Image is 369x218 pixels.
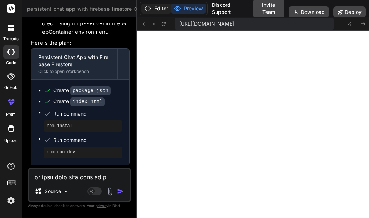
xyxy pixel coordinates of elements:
label: code [6,60,16,66]
img: settings [5,195,17,207]
span: Run command [53,137,122,144]
span: [URL][DOMAIN_NAME] [179,20,234,27]
img: Pick Models [63,188,69,195]
code: index.html [70,97,105,106]
div: Click to open Workbench [38,69,110,74]
code: package.json [70,86,111,95]
iframe: Preview [137,31,369,218]
code: http-server [70,21,106,27]
label: GitHub [4,85,17,91]
label: prem [6,111,16,117]
img: attachment [106,187,114,196]
pre: npm install [47,123,119,129]
span: Run command [53,110,122,117]
button: Preview [171,4,206,14]
div: Create [53,98,105,105]
button: Download [289,6,329,18]
div: Create [53,87,111,94]
label: Upload [4,138,18,144]
li: : To run the project using in the WebContainer environment. [36,11,130,36]
img: icon [117,188,124,195]
span: persistent_chat_app_with_firebase_firestore [27,5,138,12]
button: Deploy [333,6,366,18]
p: Here's the plan: [31,39,130,47]
p: Source [45,188,61,195]
label: threads [3,36,19,42]
button: Persistent Chat App with Firebase FirestoreClick to open Workbench [31,49,117,79]
button: Editor [141,4,171,14]
span: privacy [96,203,108,208]
p: Always double-check its answers. Your in Bind [28,202,131,209]
div: Persistent Chat App with Firebase Firestore [38,54,110,68]
pre: npm run dev [47,149,119,155]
